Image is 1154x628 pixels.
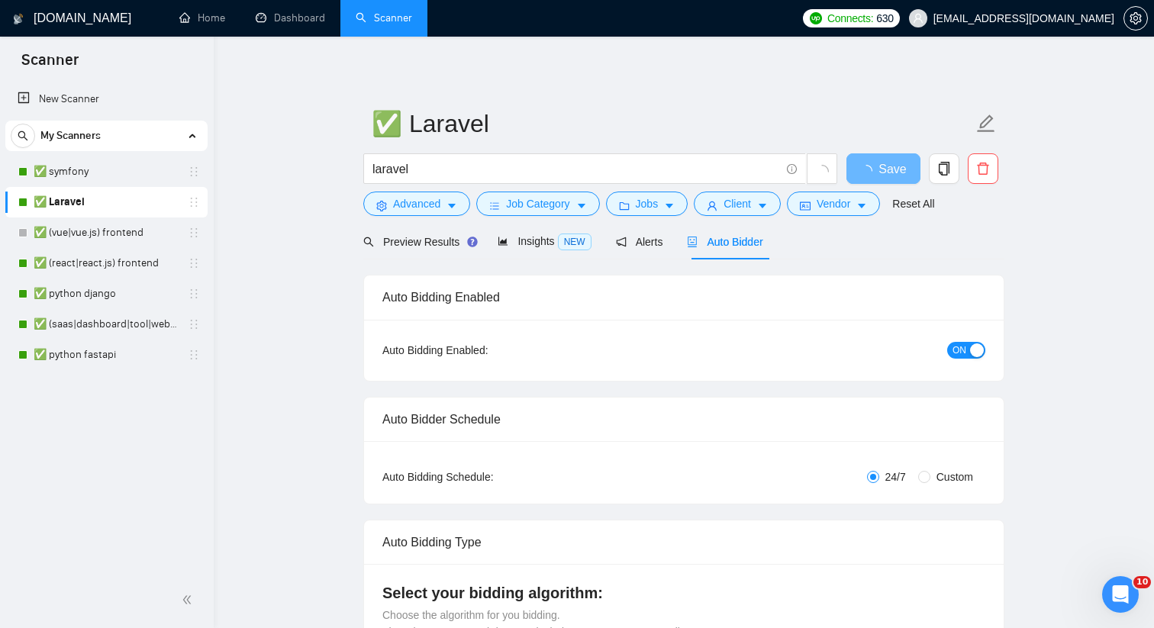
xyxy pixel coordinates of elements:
[606,192,688,216] button: folderJobscaret-down
[5,84,208,114] li: New Scanner
[376,200,387,211] span: setting
[372,159,780,179] input: Search Freelance Jobs...
[930,162,959,176] span: copy
[913,13,924,24] span: user
[892,195,934,212] a: Reset All
[810,12,822,24] img: upwork-logo.png
[188,257,200,269] span: holder
[489,200,500,211] span: bars
[856,200,867,211] span: caret-down
[179,11,225,24] a: homeHome
[929,153,959,184] button: copy
[182,592,197,607] span: double-left
[446,200,457,211] span: caret-down
[876,10,893,27] span: 630
[188,288,200,300] span: holder
[188,166,200,178] span: holder
[498,235,591,247] span: Insights
[382,275,985,319] div: Auto Bidding Enabled
[576,200,587,211] span: caret-down
[616,237,627,247] span: notification
[724,195,751,212] span: Client
[506,195,569,212] span: Job Category
[372,105,973,143] input: Scanner name...
[787,192,880,216] button: idcardVendorcaret-down
[1123,12,1148,24] a: setting
[382,582,985,604] h4: Select your bidding algorithm:
[188,196,200,208] span: holder
[558,233,592,250] span: NEW
[382,469,583,485] div: Auto Bidding Schedule:
[34,340,179,370] a: ✅ python fastapi
[664,200,675,211] span: caret-down
[1124,12,1147,24] span: setting
[5,121,208,370] li: My Scanners
[817,195,850,212] span: Vendor
[707,200,717,211] span: user
[619,200,630,211] span: folder
[498,236,508,246] span: area-chart
[34,187,179,217] a: ✅ Laravel
[256,11,325,24] a: dashboardDashboard
[860,165,878,177] span: loading
[878,159,906,179] span: Save
[9,49,91,81] span: Scanner
[40,121,101,151] span: My Scanners
[757,200,768,211] span: caret-down
[687,237,698,247] span: robot
[34,217,179,248] a: ✅ (vue|vue.js) frontend
[800,200,811,211] span: idcard
[382,342,583,359] div: Auto Bidding Enabled:
[363,192,470,216] button: settingAdvancedcaret-down
[1133,576,1151,588] span: 10
[694,192,781,216] button: userClientcaret-down
[930,469,979,485] span: Custom
[188,318,200,330] span: holder
[636,195,659,212] span: Jobs
[968,153,998,184] button: delete
[11,130,34,141] span: search
[34,279,179,309] a: ✅ python django
[827,10,873,27] span: Connects:
[393,195,440,212] span: Advanced
[34,309,179,340] a: ✅ (saas|dashboard|tool|web app|platform) ai developer
[879,469,912,485] span: 24/7
[13,7,24,31] img: logo
[34,156,179,187] a: ✅ symfony
[382,398,985,441] div: Auto Bidder Schedule
[356,11,412,24] a: searchScanner
[787,164,797,174] span: info-circle
[1102,576,1139,613] iframe: Intercom live chat
[466,235,479,249] div: Tooltip anchor
[953,342,966,359] span: ON
[34,248,179,279] a: ✅ (react|react.js) frontend
[382,520,985,564] div: Auto Bidding Type
[11,124,35,148] button: search
[188,349,200,361] span: holder
[687,236,762,248] span: Auto Bidder
[846,153,920,184] button: Save
[363,236,473,248] span: Preview Results
[188,227,200,239] span: holder
[976,114,996,134] span: edit
[18,84,195,114] a: New Scanner
[969,162,998,176] span: delete
[1123,6,1148,31] button: setting
[815,165,829,179] span: loading
[616,236,663,248] span: Alerts
[363,237,374,247] span: search
[476,192,599,216] button: barsJob Categorycaret-down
